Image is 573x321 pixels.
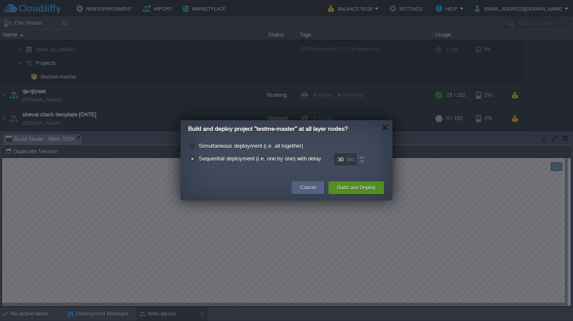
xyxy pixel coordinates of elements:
[300,183,316,192] button: Cancel
[347,154,356,165] div: sec
[337,183,376,192] button: Build and Deploy
[188,125,348,132] span: Build and deploy project "testme-master" at all layer nodes?
[199,155,321,162] label: Sequential deployment (i.e. one by one) with delay
[199,143,303,149] label: Simultaneous deployment (i.e. all together)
